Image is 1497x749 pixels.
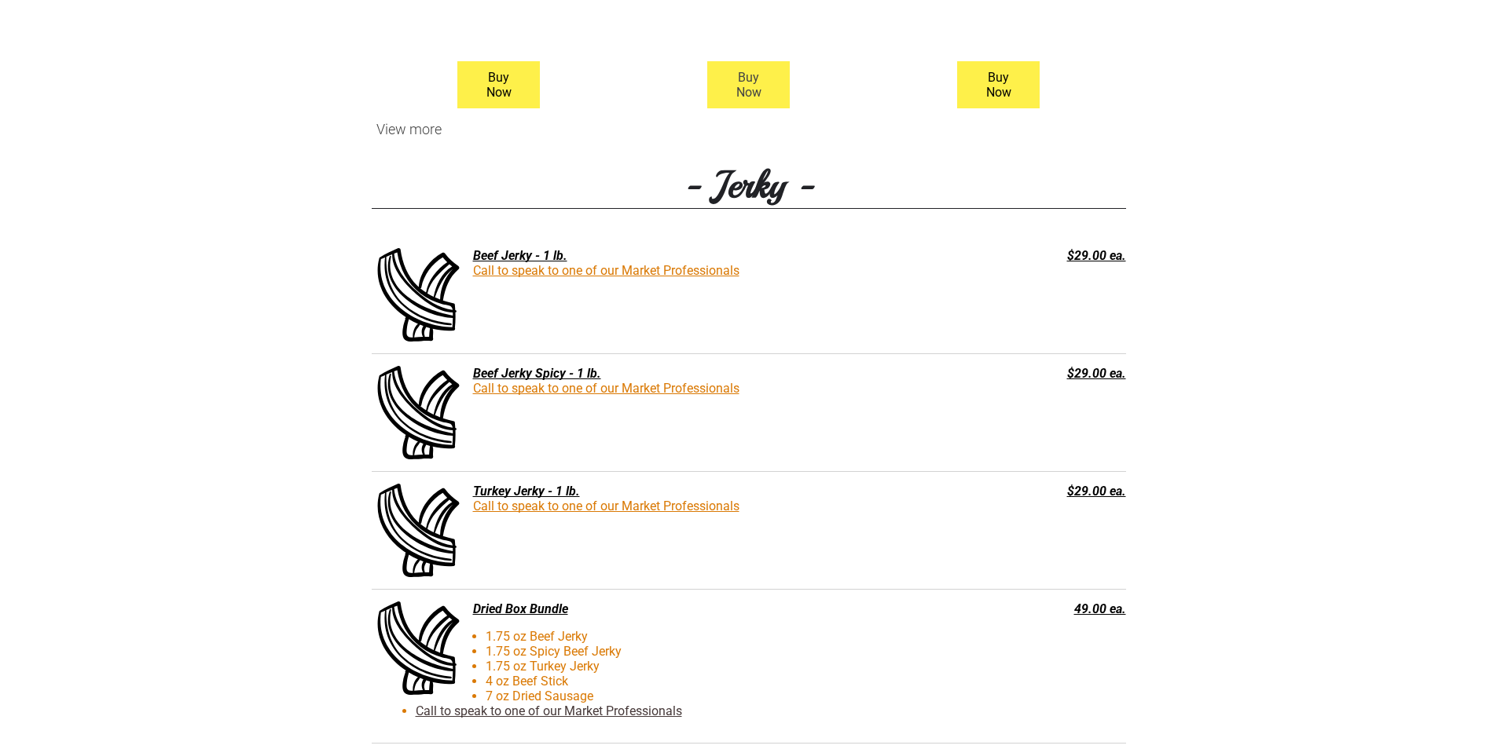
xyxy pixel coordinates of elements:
a: Buy Now [457,61,540,108]
div: Dried Box Bundle [372,601,967,616]
div: 49.00 ea. [975,601,1126,616]
li: 1.75 oz Turkey Jerky [416,659,980,674]
div: Turkey Jerky - 1 lb. [372,484,967,499]
a: Buy Now [957,61,1040,108]
li: 1.75 oz Spicy Beef Jerky [416,644,980,659]
div: Beef Jerky - 1 lb. [372,248,967,263]
h3: - Jerky - [372,161,1126,209]
li: 7 oz Dried Sausage [416,689,980,703]
div: $29.00 ea. [975,248,1126,263]
span: Buy Now [710,62,788,108]
li: 1.75 oz Beef Jerky [416,629,980,644]
a: Call to speak to one of our Market Professionals [473,263,739,278]
a: Buy Now [707,61,790,108]
span: Buy Now [460,62,538,108]
div: $29.00 ea. [975,366,1126,381]
span: Buy Now [959,62,1037,108]
div: View more [372,121,1126,137]
a: Call to speak to one of our Market Professionals [416,703,682,718]
div: Beef Jerky Spicy - 1 lb. [372,366,967,381]
div: $29.00 ea. [975,484,1126,499]
li: 4 oz Beef Stick [416,674,980,689]
a: Call to speak to one of our Market Professionals [473,499,739,513]
a: Call to speak to one of our Market Professionals [473,381,739,396]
